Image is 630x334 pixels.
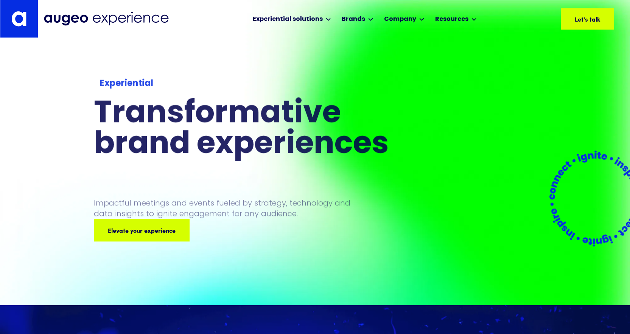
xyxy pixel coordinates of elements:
[94,198,354,219] p: Impactful meetings and events fueled by strategy, technology and data insights to ignite engageme...
[44,12,169,26] img: Augeo Experience business unit full logo in midnight blue.
[100,77,415,91] div: Experiential
[94,219,190,241] a: Elevate your experience
[253,15,323,24] div: Experiential solutions
[384,15,416,24] div: Company
[11,11,26,27] img: Augeo's "a" monogram decorative logo in white.
[435,15,468,24] div: Resources
[342,15,365,24] div: Brands
[561,8,614,30] a: Let's talk
[94,99,421,161] h1: Transformative brand experiences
